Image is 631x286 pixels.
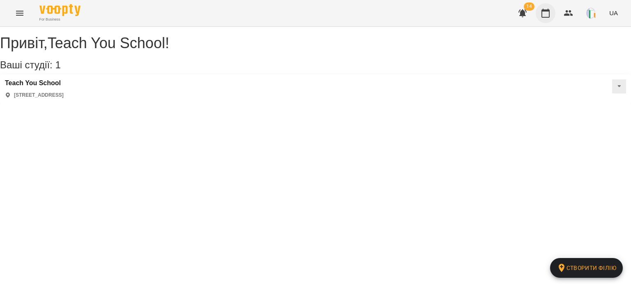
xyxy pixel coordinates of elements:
button: Menu [10,3,30,23]
p: [STREET_ADDRESS] [14,92,64,99]
span: For Business [39,17,81,22]
img: Voopty Logo [39,4,81,16]
span: 1 [55,59,60,70]
span: 14 [524,2,534,11]
img: 9a1d62ba177fc1b8feef1f864f620c53.png [586,7,598,19]
span: UA [609,9,618,17]
a: Teach You School [5,79,64,87]
button: UA [606,5,621,21]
